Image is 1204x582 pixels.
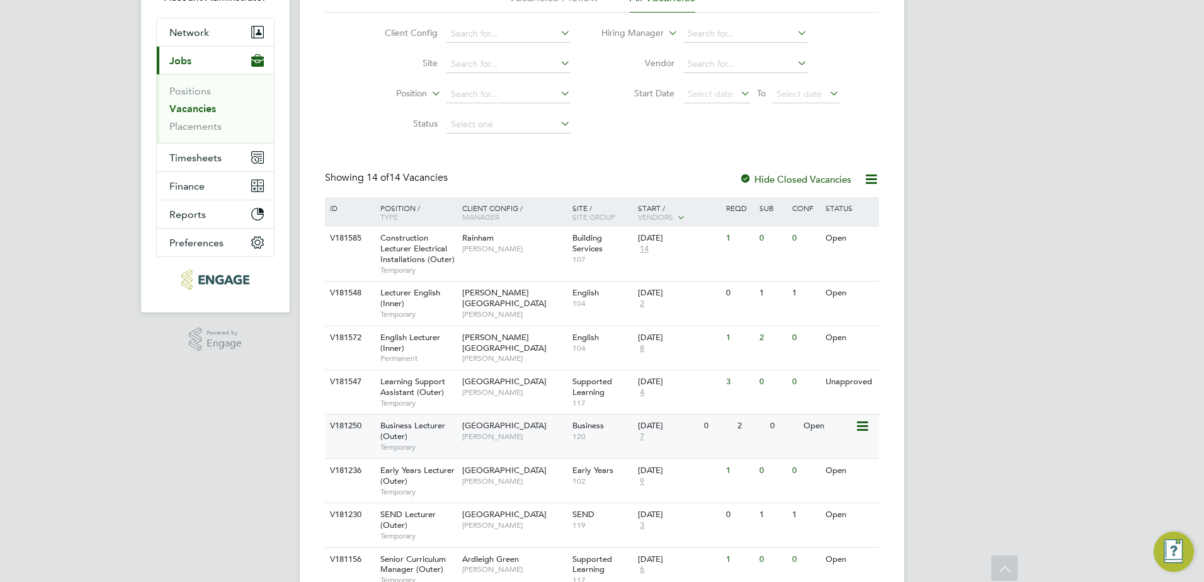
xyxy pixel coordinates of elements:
[572,509,594,520] span: SEND
[169,55,191,67] span: Jobs
[789,326,822,350] div: 0
[723,197,756,219] div: Reqd
[325,171,450,185] div: Showing
[756,326,789,350] div: 2
[572,431,632,442] span: 120
[157,74,274,143] div: Jobs
[822,197,877,219] div: Status
[822,459,877,482] div: Open
[446,116,571,134] input: Select one
[822,370,877,394] div: Unapproved
[380,265,456,275] span: Temporary
[462,420,547,431] span: [GEOGRAPHIC_DATA]
[169,208,206,220] span: Reports
[753,85,770,101] span: To
[1154,532,1194,572] button: Engage Resource Center
[638,431,646,442] span: 7
[157,18,274,46] button: Network
[572,254,632,265] span: 107
[756,459,789,482] div: 0
[459,197,569,227] div: Client Config /
[701,414,734,438] div: 0
[776,88,822,100] span: Select date
[638,244,650,254] span: 14
[638,421,698,431] div: [DATE]
[789,197,822,219] div: Conf
[572,332,599,343] span: English
[327,548,371,571] div: V181156
[739,173,851,185] label: Hide Closed Vacancies
[380,398,456,408] span: Temporary
[572,212,615,222] span: Site Group
[380,353,456,363] span: Permanent
[462,387,566,397] span: [PERSON_NAME]
[157,144,274,171] button: Timesheets
[688,88,733,100] span: Select date
[446,25,571,43] input: Search for...
[327,227,371,250] div: V181585
[723,282,756,305] div: 0
[169,237,224,249] span: Preferences
[822,548,877,571] div: Open
[462,232,494,243] span: Rainham
[380,442,456,452] span: Temporary
[462,554,519,564] span: Ardleigh Green
[462,212,499,222] span: Manager
[181,270,249,290] img: protocol-logo-retina.png
[822,282,877,305] div: Open
[723,459,756,482] div: 1
[462,564,566,574] span: [PERSON_NAME]
[756,197,789,219] div: Sub
[169,85,211,97] a: Positions
[789,282,822,305] div: 1
[380,376,445,397] span: Learning Support Assistant (Outer)
[723,548,756,571] div: 1
[734,414,767,438] div: 2
[189,328,242,351] a: Powered byEngage
[462,509,547,520] span: [GEOGRAPHIC_DATA]
[380,509,436,530] span: SEND Lecturer (Outer)
[157,229,274,256] button: Preferences
[602,88,674,99] label: Start Date
[366,171,389,184] span: 14 of
[380,232,455,265] span: Construction Lecturer Electrical Installations (Outer)
[756,227,789,250] div: 0
[156,270,275,290] a: Go to home page
[327,503,371,527] div: V181230
[380,212,398,222] span: Type
[169,26,209,38] span: Network
[572,299,632,309] span: 104
[157,47,274,74] button: Jobs
[789,227,822,250] div: 0
[789,503,822,527] div: 1
[462,309,566,319] span: [PERSON_NAME]
[207,328,242,338] span: Powered by
[462,520,566,530] span: [PERSON_NAME]
[327,414,371,438] div: V181250
[638,510,720,520] div: [DATE]
[683,25,807,43] input: Search for...
[462,244,566,254] span: [PERSON_NAME]
[822,227,877,250] div: Open
[572,520,632,530] span: 119
[380,487,456,497] span: Temporary
[365,57,438,69] label: Site
[638,387,646,398] span: 4
[638,212,673,222] span: Vendors
[371,197,459,227] div: Position /
[800,414,855,438] div: Open
[365,118,438,129] label: Status
[366,171,448,184] span: 14 Vacancies
[572,420,604,431] span: Business
[756,370,789,394] div: 0
[462,476,566,486] span: [PERSON_NAME]
[572,287,599,298] span: English
[380,420,445,442] span: Business Lecturer (Outer)
[327,326,371,350] div: V181572
[789,459,822,482] div: 0
[446,55,571,73] input: Search for...
[157,200,274,228] button: Reports
[638,377,720,387] div: [DATE]
[327,282,371,305] div: V181548
[638,564,646,575] span: 6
